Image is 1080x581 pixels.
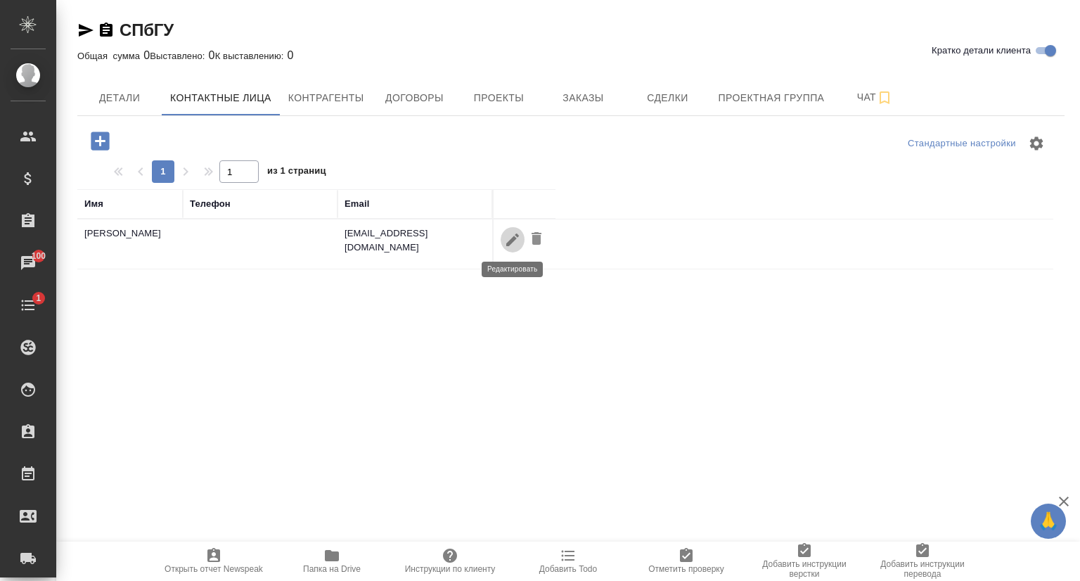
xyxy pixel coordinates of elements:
p: Выставлено: [150,51,208,61]
span: Детали [86,89,153,107]
button: Добавить контактное лицо [81,127,120,155]
span: 1 [27,291,49,305]
a: 1 [4,288,53,323]
button: Добавить инструкции верстки [745,542,863,581]
span: Кратко детали клиента [932,44,1031,58]
div: 0 0 0 [77,47,1065,64]
span: Открыть отчет Newspeak [165,564,263,574]
span: Заказы [549,89,617,107]
button: Открыть отчет Newspeak [155,542,273,581]
span: Договоры [380,89,448,107]
button: Отметить проверку [627,542,745,581]
span: Папка на Drive [303,564,361,574]
span: Отметить проверку [648,564,724,574]
button: 🙏 [1031,504,1066,539]
svg: Подписаться [876,89,893,106]
span: 100 [23,249,55,263]
span: Проекты [465,89,532,107]
button: Добавить Todo [509,542,627,581]
a: СПбГУ [120,20,174,39]
span: Сделки [634,89,701,107]
span: Проектная группа [718,89,824,107]
span: Инструкции по клиенту [405,564,496,574]
button: Инструкции по клиенту [391,542,509,581]
td: [PERSON_NAME] [77,219,183,269]
div: Имя [84,197,103,211]
span: Чат [841,89,908,106]
button: Скопировать ссылку для ЯМессенджера [77,22,94,39]
p: Общая сумма [77,51,143,61]
span: 🙏 [1036,506,1060,536]
span: Добавить инструкции верстки [754,559,855,579]
td: [EMAIL_ADDRESS][DOMAIN_NAME] [337,219,492,269]
button: Скопировать ссылку [98,22,115,39]
span: Настроить таблицу [1020,127,1053,160]
button: Добавить инструкции перевода [863,542,982,581]
div: split button [904,133,1020,155]
button: Удалить [525,226,548,253]
span: Контрагенты [288,89,364,107]
div: Email [345,197,369,211]
p: К выставлению: [215,51,288,61]
button: Папка на Drive [273,542,391,581]
span: Контактные лица [170,89,271,107]
span: Добавить инструкции перевода [872,559,973,579]
span: Добавить Todo [539,564,597,574]
span: из 1 страниц [267,162,326,183]
div: Телефон [190,197,231,211]
a: 100 [4,245,53,281]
